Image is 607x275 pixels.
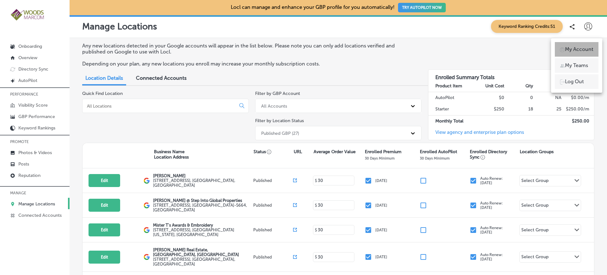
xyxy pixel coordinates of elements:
p: Onboarding [18,44,42,49]
p: Posts [18,161,29,167]
p: AutoPilot [18,78,37,83]
p: GBP Performance [18,114,55,119]
p: Log Out [565,78,584,85]
p: Visibility Score [18,103,48,108]
p: Reputation [18,173,40,178]
a: My Teams [555,58,598,73]
a: Log Out [555,74,598,89]
p: My Teams [565,62,588,69]
a: My Account [555,42,598,57]
p: Manage Locations [18,201,55,207]
p: Photos & Videos [18,150,52,155]
p: Keyword Rankings [18,125,55,131]
p: Overview [18,55,37,60]
p: Connected Accounts [18,213,62,218]
img: 4a29b66a-e5ec-43cd-850c-b989ed1601aaLogo_Horizontal_BerryOlive_1000.jpg [10,8,45,21]
button: TRY AUTOPILOT NOW [398,3,446,12]
p: My Account [565,46,593,53]
p: Directory Sync [18,66,48,72]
